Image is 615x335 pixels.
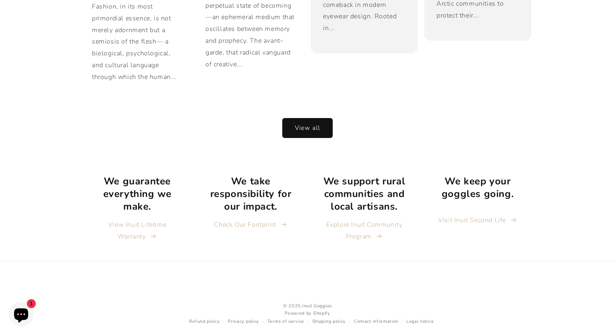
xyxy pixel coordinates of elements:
[90,219,185,243] a: View Inuit Lifetime Warranty
[189,318,220,326] a: Refund policy
[406,318,434,326] a: Legal notice
[267,318,304,326] a: Terms of service
[354,318,398,326] a: Contact information
[323,175,406,213] strong: We support rural communities and local artisans.
[442,175,514,200] strong: We keep your goggles going.
[228,318,259,326] a: Privacy policy
[181,302,434,310] small: © 2025,
[210,175,292,213] strong: We take responsibility for our impact.
[103,175,172,213] strong: We guarantee everything we make.
[283,118,332,138] a: View all
[285,310,330,316] a: Powered by Shopify
[7,302,36,328] inbox-online-store-chat: Shopify online store chat
[312,318,346,326] a: Shipping policy
[317,219,412,243] a: Explore Inuit Community Program
[302,303,332,309] a: Inuit Goggles
[214,219,287,231] a: Check Our Footprint
[438,215,517,226] a: Visit Inuit Second Life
